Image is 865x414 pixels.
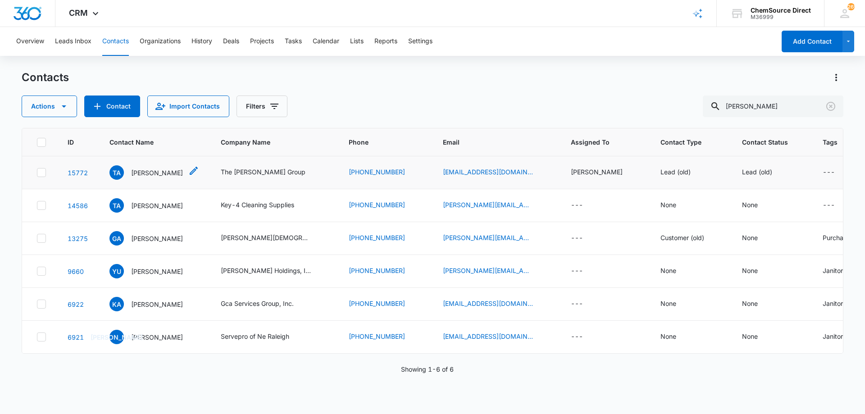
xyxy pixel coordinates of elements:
[660,299,676,308] div: None
[68,235,88,242] a: Navigate to contact details page for Greg Armstrong
[131,267,183,276] p: [PERSON_NAME]
[823,233,852,242] div: Purchaser
[742,266,774,277] div: Contact Status - None - Select to Edit Field
[571,299,583,309] div: ---
[109,231,124,246] span: GA
[131,168,183,177] p: [PERSON_NAME]
[221,167,322,178] div: Company Name - The Crump Group - Select to Edit Field
[443,233,549,244] div: Email - grega@lenspharmacy.com - Select to Edit Field
[349,332,421,342] div: Phone - (919) 790-1222 - Select to Edit Field
[742,266,758,275] div: None
[131,234,183,243] p: [PERSON_NAME]
[221,233,327,244] div: Company Name - John Day Church of The Nazarene - Select to Edit Field
[22,96,77,117] button: Actions
[374,27,397,56] button: Reports
[221,233,311,242] div: [PERSON_NAME][DEMOGRAPHIC_DATA]
[571,167,639,178] div: Assigned To - Chris Lozzi - Select to Edit Field
[742,167,772,177] div: Lead (old)
[823,167,851,178] div: Tags - - Select to Edit Field
[443,233,533,242] a: [PERSON_NAME][EMAIL_ADDRESS][DOMAIN_NAME]
[69,8,88,18] span: CRM
[823,200,835,211] div: ---
[84,96,140,117] button: Add Contact
[571,266,599,277] div: Assigned To - - Select to Edit Field
[742,200,758,209] div: None
[847,3,855,10] span: 2657
[742,299,774,309] div: Contact Status - None - Select to Edit Field
[443,266,549,277] div: Email - yvonne.underwood@servprosouthdurham.com - Select to Edit Field
[660,233,704,242] div: Customer (old)
[571,233,599,244] div: Assigned To - - Select to Edit Field
[68,333,84,341] a: Navigate to contact details page for Jenn Armstrong
[401,364,454,374] p: Showing 1-6 of 6
[109,330,199,344] div: Contact Name - Jenn Armstrong - Select to Edit Field
[68,300,84,308] a: Navigate to contact details page for Kent Armstrong
[751,7,811,14] div: account name
[742,167,788,178] div: Contact Status - Lead (old) - Select to Edit Field
[660,200,692,211] div: Contact Type - None - Select to Edit Field
[443,200,533,209] a: [PERSON_NAME][EMAIL_ADDRESS][DOMAIN_NAME]
[109,297,124,311] span: KA
[313,27,339,56] button: Calendar
[191,27,212,56] button: History
[109,330,124,344] span: [PERSON_NAME]
[660,332,692,342] div: Contact Type - None - Select to Edit Field
[660,299,692,309] div: Contact Type - None - Select to Edit Field
[22,71,69,84] h1: Contacts
[349,200,421,211] div: Phone - (614) 351-1553 - Select to Edit Field
[109,198,199,213] div: Contact Name - Todd Armstrong - Select to Edit Field
[102,27,129,56] button: Contacts
[703,96,843,117] input: Search Contacts
[68,268,84,275] a: Navigate to contact details page for Yvonne Underwood
[443,299,549,309] div: Email - kent@gcaservices.com - Select to Edit Field
[131,300,183,309] p: [PERSON_NAME]
[221,299,294,308] div: Gca Services Group, Inc.
[443,167,533,177] a: [EMAIL_ADDRESS][DOMAIN_NAME]
[823,167,835,178] div: ---
[571,332,599,342] div: Assigned To - - Select to Edit Field
[571,200,599,211] div: Assigned To - - Select to Edit Field
[742,200,774,211] div: Contact Status - None - Select to Edit Field
[131,201,183,210] p: [PERSON_NAME]
[443,167,549,178] div: Email - Tarmstrong@crumpsusa.com - Select to Edit Field
[742,233,774,244] div: Contact Status - None - Select to Edit Field
[68,137,75,147] span: ID
[250,27,274,56] button: Projects
[443,332,549,342] div: Email - jarmstrong@servpronorthraleighwakeforest.com - Select to Edit Field
[16,27,44,56] button: Overview
[571,167,623,177] div: [PERSON_NAME]
[349,299,405,308] a: [PHONE_NUMBER]
[109,165,199,180] div: Contact Name - Trevlyn Armstrong - Select to Edit Field
[350,27,364,56] button: Lists
[782,31,842,52] button: Add Contact
[221,200,310,211] div: Company Name - Key-4 Cleaning Supplies - Select to Edit Field
[221,266,327,277] div: Company Name - B. Armstrong Holdings, Inc. - Select to Edit Field
[571,332,583,342] div: ---
[131,332,183,342] p: [PERSON_NAME]
[660,167,707,178] div: Contact Type - Lead (old) - Select to Edit Field
[109,137,186,147] span: Contact Name
[824,99,838,114] button: Clear
[742,332,758,341] div: None
[443,299,533,308] a: [EMAIL_ADDRESS][DOMAIN_NAME]
[223,27,239,56] button: Deals
[408,27,432,56] button: Settings
[221,167,305,177] div: The [PERSON_NAME] Group
[571,200,583,211] div: ---
[109,264,199,278] div: Contact Name - Yvonne Underwood - Select to Edit Field
[823,200,851,211] div: Tags - - Select to Edit Field
[237,96,287,117] button: Filters
[349,167,405,177] a: [PHONE_NUMBER]
[221,332,289,341] div: Servepro of Ne Raleigh
[742,233,758,242] div: None
[571,137,626,147] span: Assigned To
[660,233,720,244] div: Contact Type - Customer (old) - Select to Edit Field
[660,266,676,275] div: None
[68,169,88,177] a: Navigate to contact details page for Trevlyn Armstrong
[660,200,676,209] div: None
[109,264,124,278] span: YU
[571,266,583,277] div: ---
[285,27,302,56] button: Tasks
[571,233,583,244] div: ---
[660,332,676,341] div: None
